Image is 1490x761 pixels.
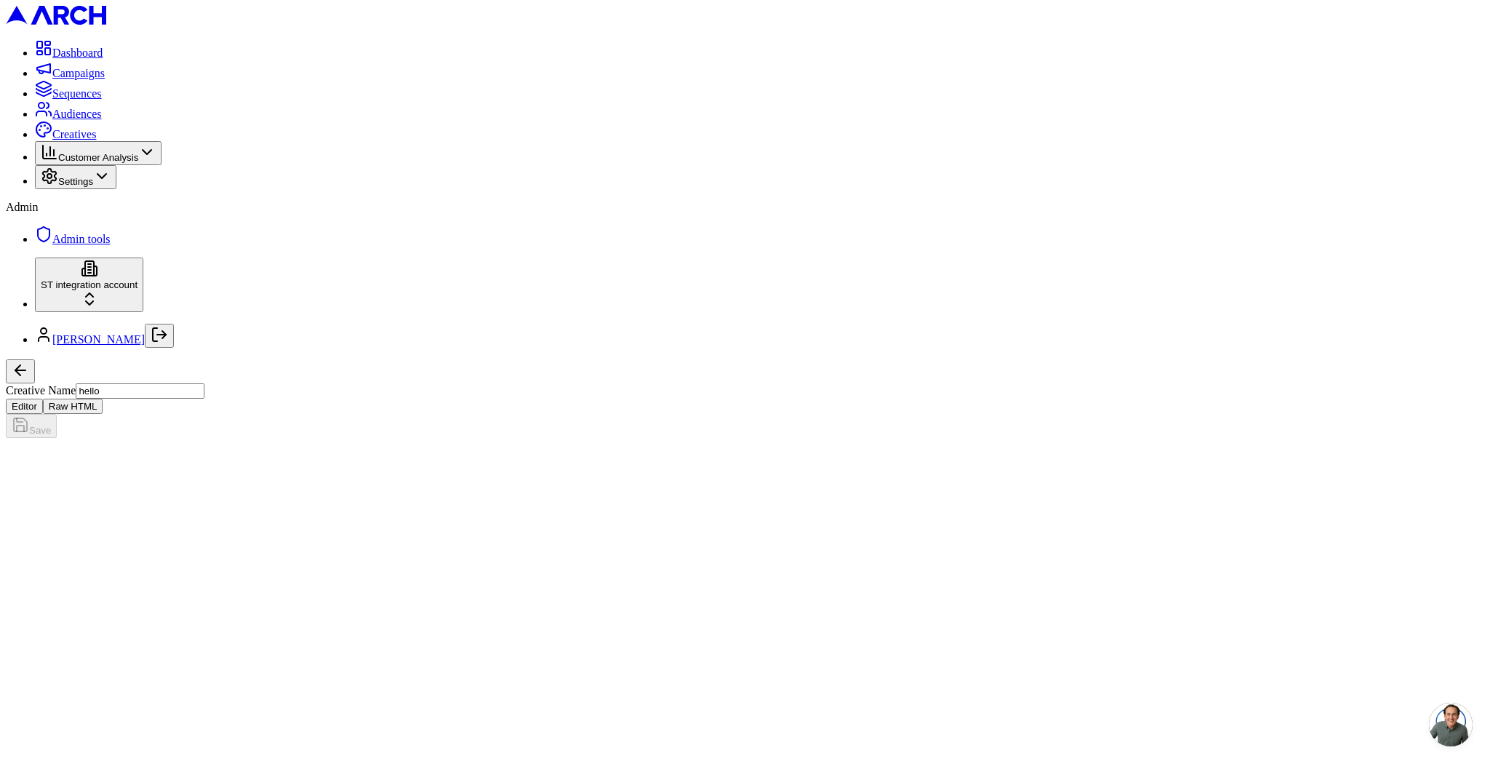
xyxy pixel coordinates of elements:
[52,108,102,120] span: Audiences
[1429,703,1473,746] a: Open chat
[52,67,105,79] span: Campaigns
[52,87,102,100] span: Sequences
[41,279,138,290] span: ST integration account
[52,128,96,140] span: Creatives
[58,176,93,187] span: Settings
[35,233,111,245] a: Admin tools
[6,414,57,438] button: Save
[35,165,116,189] button: Settings
[52,47,103,59] span: Dashboard
[35,141,162,165] button: Customer Analysis
[6,201,1484,214] div: Admin
[35,128,96,140] a: Creatives
[43,399,103,414] button: Toggle custom HTML
[52,233,111,245] span: Admin tools
[35,67,105,79] a: Campaigns
[6,399,43,414] button: Toggle editor
[145,324,174,348] button: Log out
[35,87,102,100] a: Sequences
[6,384,76,397] label: Creative Name
[76,383,204,399] input: Internal Creative Name
[35,47,103,59] a: Dashboard
[58,152,138,163] span: Customer Analysis
[35,108,102,120] a: Audiences
[35,258,143,312] button: ST integration account
[52,333,145,346] a: [PERSON_NAME]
